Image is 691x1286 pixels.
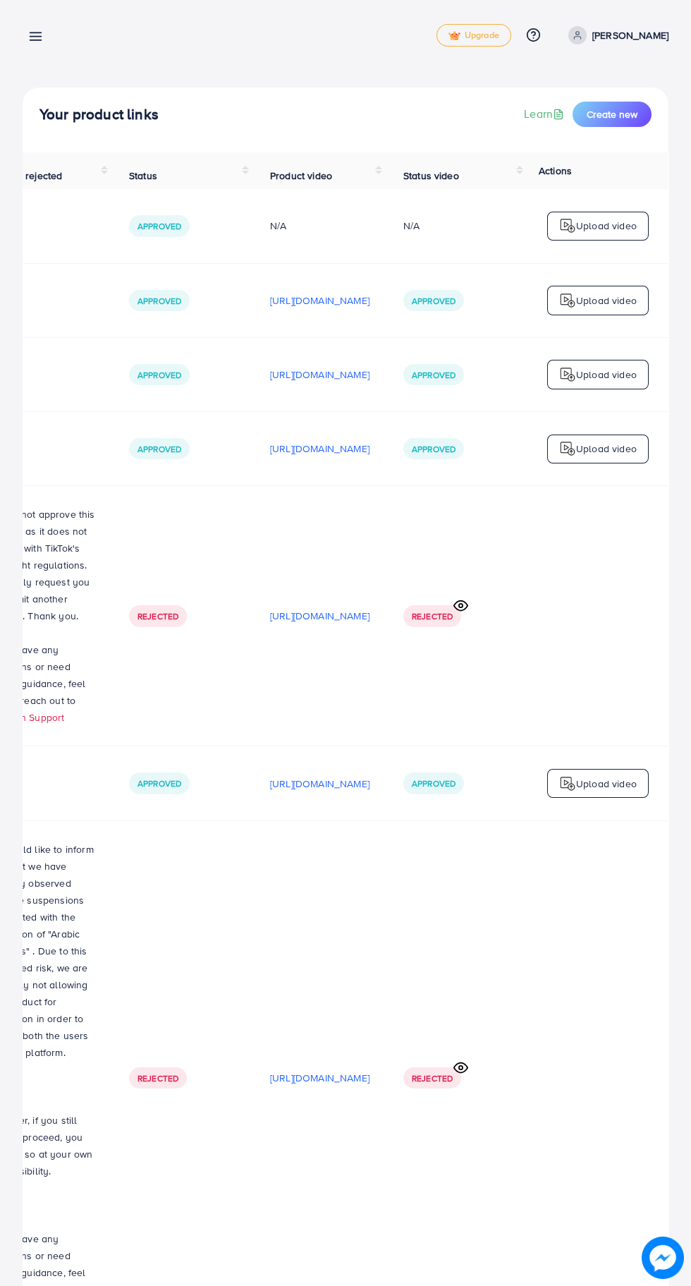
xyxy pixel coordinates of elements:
[587,107,637,121] span: Create new
[412,295,455,307] span: Approved
[270,219,369,233] div: N/A
[137,443,181,455] span: Approved
[559,440,576,457] img: logo
[576,440,637,457] p: Upload video
[270,169,332,183] span: Product video
[592,27,668,44] p: [PERSON_NAME]
[559,292,576,309] img: logo
[270,440,369,457] p: [URL][DOMAIN_NAME]
[270,775,369,792] p: [URL][DOMAIN_NAME]
[448,30,499,41] span: Upgrade
[39,106,159,123] h4: Your product links
[137,369,181,381] span: Approved
[559,775,576,792] img: logo
[642,1237,683,1278] img: image
[270,292,369,309] p: [URL][DOMAIN_NAME]
[412,443,455,455] span: Approved
[137,777,181,789] span: Approved
[129,169,157,183] span: Status
[539,164,572,178] span: Actions
[412,610,453,622] span: Rejected
[573,102,652,127] button: Create new
[576,217,637,234] p: Upload video
[403,169,459,183] span: Status video
[137,1072,178,1084] span: Rejected
[270,1069,369,1086] p: [URL][DOMAIN_NAME]
[524,106,567,122] a: Learn
[403,219,420,233] div: N/A
[576,366,637,383] p: Upload video
[412,777,455,789] span: Approved
[576,775,637,792] p: Upload video
[559,217,576,234] img: logo
[137,295,181,307] span: Approved
[576,292,637,309] p: Upload video
[137,610,178,622] span: Rejected
[270,366,369,383] p: [URL][DOMAIN_NAME]
[270,607,369,624] p: [URL][DOMAIN_NAME]
[412,369,455,381] span: Approved
[559,366,576,383] img: logo
[412,1072,453,1084] span: Rejected
[448,31,460,41] img: tick
[436,24,511,47] a: tickUpgrade
[563,26,668,44] a: [PERSON_NAME]
[137,220,181,232] span: Approved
